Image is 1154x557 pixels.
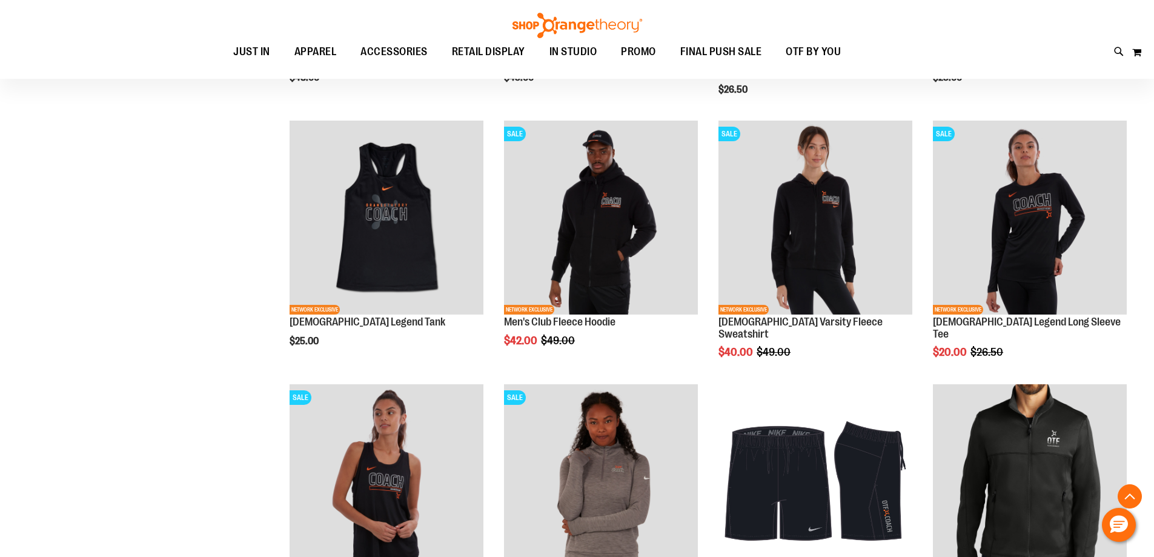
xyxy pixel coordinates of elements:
span: NETWORK EXCLUSIVE [290,305,340,315]
span: RETAIL DISPLAY [452,38,525,65]
a: JUST IN [221,38,282,66]
div: product [712,115,918,389]
span: SALE [504,390,526,405]
div: product [927,115,1133,389]
a: OTF Ladies Coach FA22 Varsity Fleece Full Zip - Black primary imageSALENETWORK EXCLUSIVE [718,121,912,316]
span: $49.00 [541,335,577,347]
span: APPAREL [294,38,337,65]
img: OTF Mens Coach FA22 Club Fleece Full Zip - Black primary image [504,121,698,315]
a: [DEMOGRAPHIC_DATA] Legend Long Sleeve Tee [933,316,1121,340]
a: RETAIL DISPLAY [440,38,537,66]
span: FINAL PUSH SALE [680,38,762,65]
span: $40.00 [718,346,755,358]
a: [DEMOGRAPHIC_DATA] Legend Tank [290,316,445,328]
img: OTF Ladies Coach FA22 Legend LS Tee - Black primary image [933,121,1127,315]
div: product [498,115,704,378]
a: ACCESSORIES [348,38,440,66]
a: IN STUDIO [537,38,609,65]
span: SALE [504,127,526,141]
span: $49.00 [757,346,792,358]
button: Hello, have a question? Let’s chat. [1102,508,1136,542]
img: Shop Orangetheory [511,13,644,38]
span: NETWORK EXCLUSIVE [933,305,983,315]
button: Back To Top [1118,484,1142,509]
span: $26.50 [970,346,1005,358]
span: NETWORK EXCLUSIVE [718,305,769,315]
span: ACCESSORIES [360,38,428,65]
span: NETWORK EXCLUSIVE [504,305,554,315]
a: OTF Ladies Coach FA23 Legend Tank - Black primary imageNETWORK EXCLUSIVE [290,121,483,316]
a: Men's Club Fleece Hoodie [504,316,615,328]
a: APPAREL [282,38,349,66]
img: OTF Ladies Coach FA23 Legend Tank - Black primary image [290,121,483,315]
span: IN STUDIO [549,38,597,65]
span: SALE [718,127,740,141]
span: SALE [933,127,955,141]
a: OTF BY YOU [774,38,853,66]
a: OTF Mens Coach FA22 Club Fleece Full Zip - Black primary imageSALENETWORK EXCLUSIVE [504,121,698,316]
span: JUST IN [233,38,270,65]
span: $26.50 [718,84,749,95]
span: SALE [290,390,311,405]
span: $42.00 [504,335,539,347]
span: PROMO [621,38,656,65]
a: FINAL PUSH SALE [668,38,774,66]
img: OTF Ladies Coach FA22 Varsity Fleece Full Zip - Black primary image [718,121,912,315]
a: PROMO [609,38,668,66]
a: [DEMOGRAPHIC_DATA] Varsity Fleece Sweatshirt [718,316,883,340]
span: $25.00 [290,336,320,347]
a: OTF Ladies Coach FA22 Legend LS Tee - Black primary imageSALENETWORK EXCLUSIVE [933,121,1127,316]
span: OTF BY YOU [786,38,841,65]
span: $20.00 [933,346,969,358]
div: product [284,115,489,378]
